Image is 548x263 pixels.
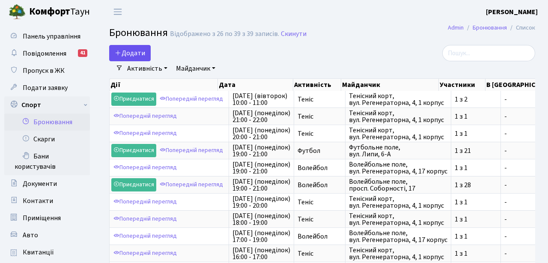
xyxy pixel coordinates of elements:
span: Квитанції [23,248,54,257]
span: [DATE] (понеділок) 19:00 - 20:00 [232,195,290,209]
span: Тенісний корт, вул. Регенераторна, 4, 1 корпус [349,127,447,140]
img: logo.png [9,3,26,21]
span: [DATE] (понеділок) 20:00 - 21:00 [232,127,290,140]
span: [DATE] (понеділок) 19:00 - 21:00 [232,161,290,175]
span: 1 з 1 [455,250,497,257]
span: Теніс [298,96,342,103]
span: [DATE] (вівторок) 10:00 - 11:00 [232,93,290,106]
a: Попередній перегляд [111,195,179,209]
a: Повідомлення41 [4,45,90,62]
span: Теніс [298,250,342,257]
span: Волейбол [298,233,342,240]
span: Волейбольне поле, просп. Соборності, 17 [349,178,447,192]
a: Приєднатися [111,178,156,191]
a: Бронювання [473,23,507,32]
a: Скинути [281,30,307,38]
button: Додати [109,45,151,61]
span: 1 з 2 [455,96,497,103]
a: Попередній перегляд [111,212,179,226]
a: Попередній перегляд [158,144,225,157]
a: Панель управління [4,28,90,45]
span: 1 з 1 [455,199,497,206]
a: Майданчик [173,61,219,76]
div: 41 [78,49,87,57]
span: Тенісний корт, вул. Регенераторна, 4, 1 корпус [349,110,447,123]
span: [DATE] (понеділок) 18:00 - 19:00 [232,212,290,226]
span: 1 з 1 [455,233,497,240]
a: Авто [4,227,90,244]
b: Комфорт [29,5,70,18]
th: Участники [439,79,485,91]
span: Волейбол [298,182,342,188]
span: Приміщення [23,213,61,223]
span: Бронювання [109,25,168,40]
a: Попередній перегляд [111,161,179,174]
a: Бронювання [4,114,90,131]
span: 1 з 1 [455,164,497,171]
span: Теніс [298,130,342,137]
a: Приміщення [4,209,90,227]
th: Дата [218,79,293,91]
span: [DATE] (понеділок) 16:00 - 17:00 [232,247,290,260]
span: Подати заявку [23,83,68,93]
span: Панель управління [23,32,80,41]
span: Теніс [298,199,342,206]
span: Волейбольне поле, вул. Регенераторна, 4, 17 корпус [349,161,447,175]
a: Квитанції [4,244,90,261]
nav: breadcrumb [435,19,548,37]
a: Admin [448,23,464,32]
a: Спорт [4,96,90,114]
span: Футбольне поле, вул. Липи, 6-А [349,144,447,158]
span: Контакти [23,196,53,206]
a: Активність [124,61,171,76]
span: Футбол [298,147,342,154]
a: Попередній перегляд [158,93,225,106]
span: Волейбольне поле, вул. Регенераторна, 4, 17 корпус [349,230,447,243]
a: Попередній перегляд [111,247,179,260]
a: Попередній перегляд [111,110,179,123]
a: Бани користувачів [4,148,90,175]
a: Контакти [4,192,90,209]
span: [DATE] (понеділок) 19:00 - 21:00 [232,178,290,192]
span: Тенісний корт, вул. Регенераторна, 4, 1 корпус [349,93,447,106]
th: Майданчик [341,79,439,91]
a: Пропуск в ЖК [4,62,90,79]
th: Дії [110,79,218,91]
a: Скарги [4,131,90,148]
input: Пошук... [442,45,535,61]
span: Документи [23,179,57,188]
span: [DATE] (понеділок) 17:00 - 19:00 [232,230,290,243]
a: Попередній перегляд [111,127,179,140]
span: Таун [29,5,90,19]
span: Тенісний корт, вул. Регенераторна, 4, 1 корпус [349,247,447,260]
a: Приєднатися [111,144,156,157]
span: Пропуск в ЖК [23,66,65,75]
a: Попередній перегляд [158,178,225,191]
a: Подати заявку [4,79,90,96]
a: Документи [4,175,90,192]
span: 1 з 21 [455,147,497,154]
a: Попередній перегляд [111,230,179,243]
span: Теніс [298,113,342,120]
span: 1 з 1 [455,216,497,223]
button: Переключити навігацію [107,5,128,19]
span: Тенісний корт, вул. Регенераторна, 4, 1 корпус [349,195,447,209]
a: Приєднатися [111,93,156,106]
span: [DATE] (понеділок) 19:00 - 21:00 [232,144,290,158]
a: [PERSON_NAME] [486,7,538,17]
li: Список [507,23,535,33]
span: Волейбол [298,164,342,171]
th: Активність [293,79,341,91]
div: Відображено з 26 по 39 з 39 записів. [170,30,279,38]
span: Повідомлення [23,49,66,58]
span: Теніс [298,216,342,223]
span: [DATE] (понеділок) 21:00 - 22:00 [232,110,290,123]
span: 1 з 28 [455,182,497,188]
span: 1 з 1 [455,130,497,137]
span: Тенісний корт, вул. Регенераторна, 4, 1 корпус [349,212,447,226]
span: 1 з 1 [455,113,497,120]
span: Авто [23,230,38,240]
